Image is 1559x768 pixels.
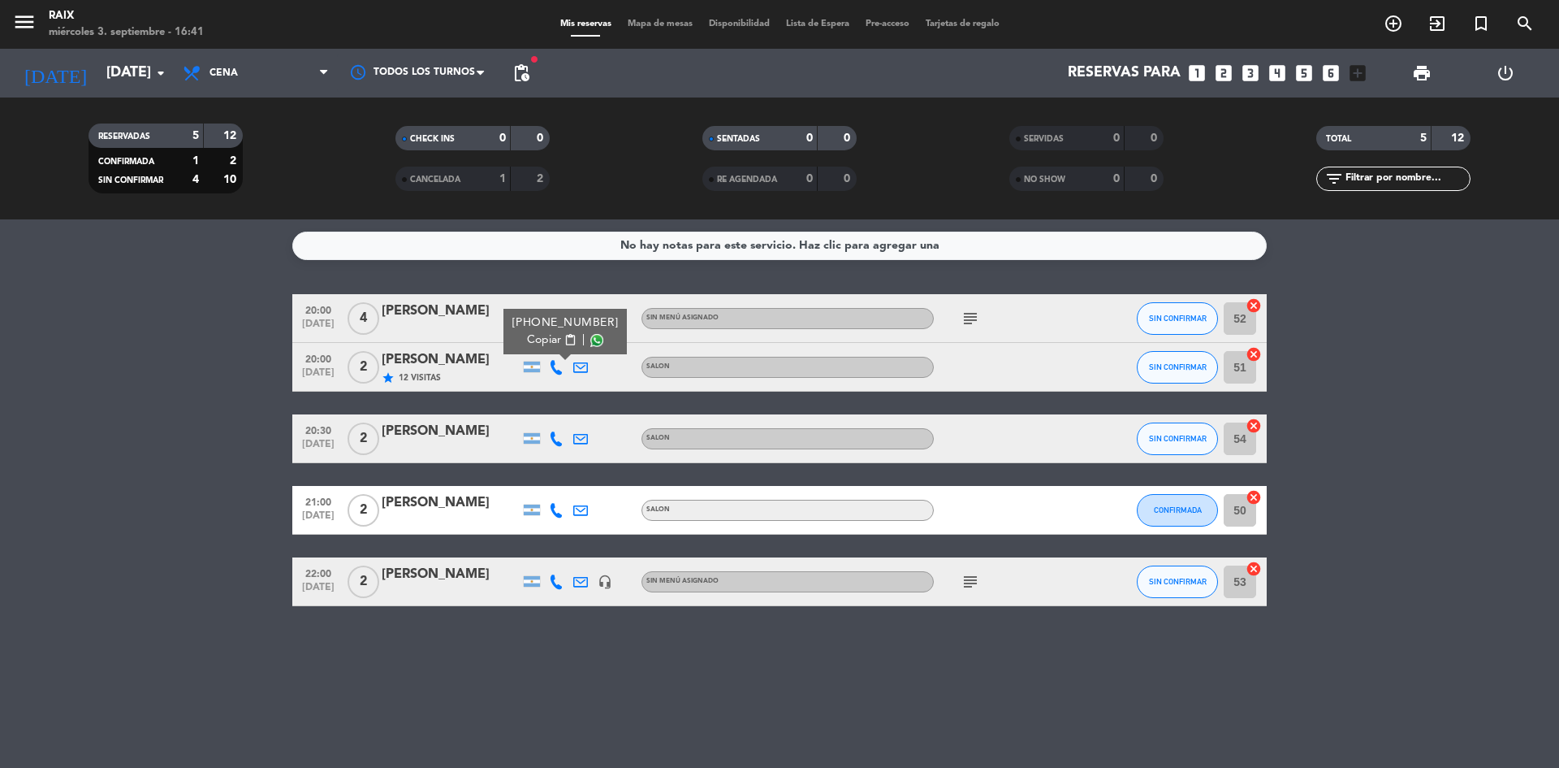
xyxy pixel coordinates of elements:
span: content_paste [564,334,577,346]
strong: 0 [1151,173,1160,184]
span: SALON [646,435,670,441]
span: CONFIRMADA [1154,505,1202,514]
strong: 0 [537,132,546,144]
i: turned_in_not [1471,14,1491,33]
strong: 0 [1113,132,1120,144]
i: headset_mic [598,575,612,589]
strong: 12 [1451,132,1467,144]
span: 12 Visitas [399,371,441,384]
span: [DATE] [298,439,339,458]
i: looks_one [1186,63,1207,84]
strong: 2 [230,155,240,167]
span: [DATE] [298,582,339,601]
span: 2 [348,351,379,384]
button: CONFIRMADA [1137,494,1218,527]
div: LOG OUT [1463,49,1547,98]
span: SIN CONFIRMAR [1149,434,1207,443]
div: [PERSON_NAME] [382,301,520,322]
span: 4 [348,302,379,335]
strong: 12 [223,130,240,141]
strong: 0 [844,132,853,144]
span: | [582,332,585,349]
span: 2 [348,566,379,598]
span: 2 [348,494,379,527]
span: SERVIDAS [1024,135,1064,143]
span: Tarjetas de regalo [918,20,1008,28]
i: cancel [1246,561,1262,577]
strong: 5 [1420,132,1427,144]
i: add_box [1347,63,1368,84]
button: SIN CONFIRMAR [1137,566,1218,598]
span: Cena [209,67,238,79]
i: looks_5 [1293,63,1315,84]
i: arrow_drop_down [151,63,171,83]
strong: 0 [1151,132,1160,144]
span: SIN CONFIRMAR [1149,362,1207,371]
strong: 5 [192,130,199,141]
span: TOTAL [1326,135,1351,143]
i: looks_two [1213,63,1234,84]
span: CHECK INS [410,135,455,143]
span: Disponibilidad [701,20,778,28]
i: power_settings_new [1496,63,1515,83]
span: [DATE] [298,367,339,386]
i: star [382,371,395,384]
i: cancel [1246,418,1262,434]
button: menu [12,10,37,40]
span: pending_actions [512,63,531,83]
strong: 10 [223,174,240,185]
span: 22:00 [298,563,339,582]
span: 21:00 [298,492,339,510]
span: SIN CONFIRMAR [98,176,163,184]
div: [PERSON_NAME] [382,492,520,514]
i: looks_3 [1240,63,1261,84]
div: miércoles 3. septiembre - 16:41 [49,24,204,41]
strong: 2 [537,173,546,184]
span: SIN CONFIRMAR [1149,314,1207,323]
i: subject [961,309,980,328]
div: RAIX [49,8,204,24]
span: CONFIRMADA [98,158,154,166]
span: Lista de Espera [778,20,857,28]
strong: 0 [499,132,506,144]
span: 2 [348,423,379,455]
div: [PHONE_NUMBER] [512,315,619,332]
span: NO SHOW [1024,176,1065,184]
span: [DATE] [298,510,339,529]
span: Pre-acceso [857,20,918,28]
i: filter_list [1324,169,1344,189]
strong: 1 [192,155,199,167]
i: exit_to_app [1427,14,1447,33]
button: SIN CONFIRMAR [1137,302,1218,335]
span: RESERVADAS [98,132,150,141]
button: SIN CONFIRMAR [1137,351,1218,384]
span: fiber_manual_record [529,54,539,64]
span: print [1412,63,1432,83]
strong: 0 [844,173,853,184]
span: RE AGENDADA [717,176,777,184]
i: looks_6 [1320,63,1341,84]
i: search [1515,14,1535,33]
i: cancel [1246,297,1262,314]
button: Copiarcontent_paste [527,332,577,349]
span: SIN CONFIRMAR [1149,577,1207,586]
span: Copiar [527,332,561,349]
div: [PERSON_NAME] [382,349,520,371]
i: cancel [1246,346,1262,362]
span: Sin menú asignado [646,578,719,584]
div: No hay notas para este servicio. Haz clic para agregar una [620,236,939,255]
span: [DATE] [298,319,339,337]
i: looks_4 [1267,63,1288,84]
i: [DATE] [12,55,98,91]
strong: 0 [806,132,813,144]
div: [PERSON_NAME] [382,421,520,442]
span: SALON [646,506,670,513]
span: Sin menú asignado [646,315,719,321]
strong: 0 [1113,173,1120,184]
i: add_circle_outline [1384,14,1403,33]
input: Filtrar por nombre... [1344,170,1470,188]
span: Reservas para [1068,65,1181,81]
button: SIN CONFIRMAR [1137,423,1218,455]
span: CANCELADA [410,176,460,184]
div: [PERSON_NAME] [382,564,520,585]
